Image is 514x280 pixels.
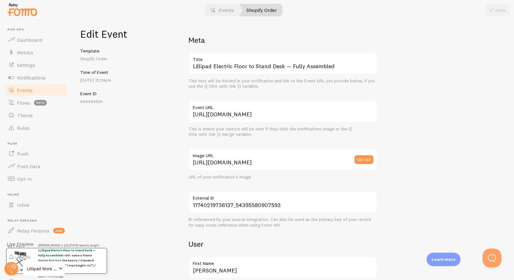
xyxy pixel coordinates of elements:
span: new [53,228,65,233]
span: beta [34,100,47,106]
a: Alerts [4,250,69,263]
p: Shopify Order [80,56,165,62]
p: [DATE] 12:24pm [80,77,165,83]
label: External ID [188,191,377,202]
a: Flows beta [4,96,69,109]
span: Inline [8,193,69,197]
span: Lillipad Work Solutions [27,265,57,272]
span: Settings [17,62,35,68]
h1: Edit Event [80,28,165,41]
span: Inline [17,202,29,208]
div: This is where your visitors will be sent if they click the notifications image or the {{ title_wi... [188,126,377,137]
span: Notifications [17,74,46,81]
span: Rules [17,125,30,131]
span: Alerts [17,254,31,260]
p: Learn more [432,256,455,262]
span: Push [8,142,69,146]
a: Relay Persona new [4,224,69,237]
label: Title [188,52,377,63]
a: Opt-In [4,173,69,185]
a: Push Data [4,160,69,173]
h2: Meta [188,35,377,45]
label: Image URL [188,149,377,159]
span: Relay Persona [17,228,49,234]
label: Event URL [188,101,377,111]
img: fomo-relay-logo-orange.svg [7,2,38,18]
h5: Time of Event [80,69,165,75]
a: Lillipad Work Solutions [23,261,65,276]
iframe: Help Scout Beacon - Open [483,249,501,267]
div: Learn more [427,253,461,266]
a: Inline [4,199,69,211]
h2: User [188,239,377,249]
div: URL of your notification's image [188,174,377,180]
a: Notifications [4,71,69,84]
a: Settings [4,59,69,71]
button: Upload [355,155,373,164]
a: Rules [4,122,69,134]
span: Theme [17,112,33,118]
span: Relay Persona [8,219,69,223]
div: This text will be bolded in your notification and link to the Event URL you provide below, if you... [188,78,377,89]
a: Dashboard [4,34,69,46]
a: Push [4,147,69,160]
a: Theme [4,109,69,122]
span: Dashboard [17,37,42,43]
span: Events [17,87,32,93]
span: Pop-ups [8,28,69,32]
a: Metrics [4,46,69,59]
h5: Template [80,48,165,54]
a: Events [4,84,69,96]
span: Opt-In [17,176,32,182]
p: 844444424 [80,98,165,105]
h5: Event ID [80,91,165,96]
div: ID referenced by your source integration. Can also be used as the primary key of your record for ... [188,217,377,228]
label: First Name [188,256,377,267]
span: Push [17,151,28,157]
span: Flows [17,100,30,106]
span: Metrics [17,49,33,56]
span: Push Data [17,163,41,169]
